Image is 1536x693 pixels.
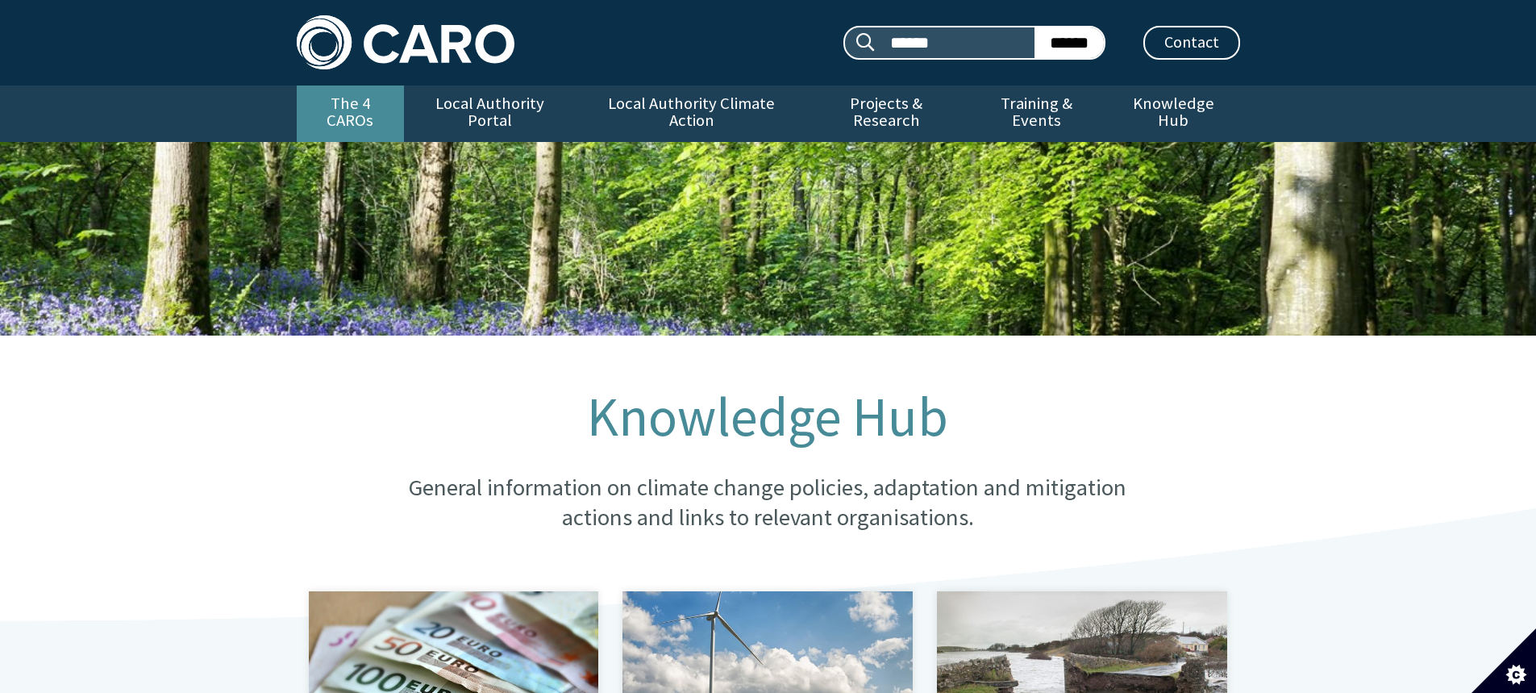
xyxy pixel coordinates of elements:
[297,15,514,69] img: Caro logo
[377,473,1159,533] p: General information on climate change policies, adaptation and mitigation actions and links to re...
[1143,26,1240,60] a: Contact
[1471,628,1536,693] button: Set cookie preferences
[404,86,577,142] a: Local Authority Portal
[577,86,806,142] a: Local Authority Climate Action
[806,86,966,142] a: Projects & Research
[377,387,1159,447] h1: Knowledge Hub
[297,86,404,142] a: The 4 CAROs
[966,86,1107,142] a: Training & Events
[1107,86,1239,142] a: Knowledge Hub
